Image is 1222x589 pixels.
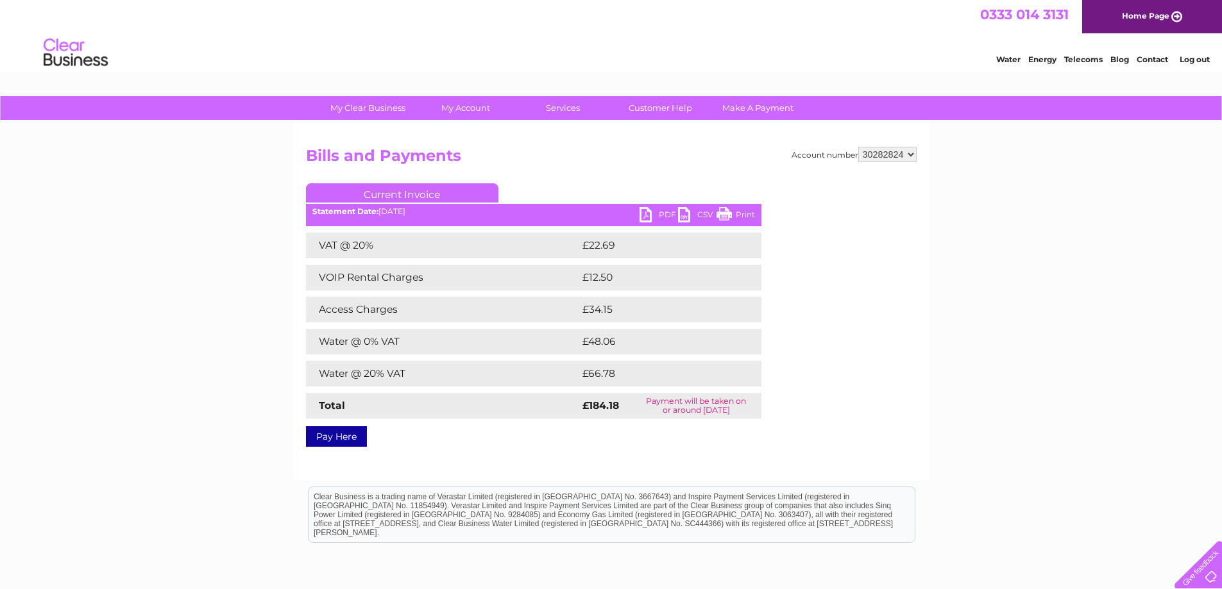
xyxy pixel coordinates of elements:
a: My Account [412,96,518,120]
a: 0333 014 3131 [980,6,1069,22]
td: £66.78 [579,361,736,386]
td: £34.15 [579,297,734,322]
a: Current Invoice [306,183,498,203]
a: Make A Payment [705,96,811,120]
a: Blog [1110,54,1129,64]
a: Contact [1137,54,1168,64]
img: logo.png [43,33,108,72]
a: PDF [640,207,678,226]
td: Access Charges [306,297,579,322]
td: £48.06 [579,329,736,354]
a: Pay Here [306,426,367,447]
strong: Total [319,399,345,411]
b: Statement Date: [312,206,378,216]
td: £22.69 [579,233,736,258]
a: My Clear Business [315,96,421,120]
a: Customer Help [607,96,713,120]
a: CSV [678,207,717,226]
div: Account number [792,147,917,162]
a: Print [717,207,755,226]
strong: £184.18 [582,399,619,411]
a: Energy [1028,54,1057,64]
a: Services [510,96,616,120]
div: Clear Business is a trading name of Verastar Limited (registered in [GEOGRAPHIC_DATA] No. 3667643... [309,7,915,62]
td: Payment will be taken on or around [DATE] [631,393,761,419]
td: VOIP Rental Charges [306,265,579,290]
div: [DATE] [306,207,761,216]
a: Log out [1180,54,1210,64]
a: Water [996,54,1021,64]
td: Water @ 20% VAT [306,361,579,386]
td: VAT @ 20% [306,233,579,258]
a: Telecoms [1064,54,1103,64]
td: £12.50 [579,265,734,290]
td: Water @ 0% VAT [306,329,579,354]
h2: Bills and Payments [306,147,917,171]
